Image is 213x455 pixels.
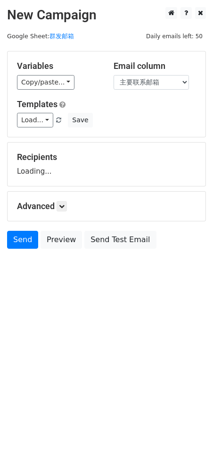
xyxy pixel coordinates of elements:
a: Send Test Email [84,231,156,249]
a: 群发邮箱 [49,33,74,40]
button: Save [68,113,92,127]
a: Templates [17,99,57,109]
iframe: Chat Widget [166,410,213,455]
h5: Variables [17,61,99,71]
a: Preview [41,231,82,249]
div: Loading... [17,152,196,177]
h5: Email column [114,61,196,71]
div: 聊天小组件 [166,410,213,455]
a: Load... [17,113,53,127]
a: Copy/paste... [17,75,74,90]
a: Daily emails left: 50 [143,33,206,40]
small: Google Sheet: [7,33,74,40]
span: Daily emails left: 50 [143,31,206,42]
h5: Recipients [17,152,196,162]
a: Send [7,231,38,249]
h5: Advanced [17,201,196,211]
h2: New Campaign [7,7,206,23]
